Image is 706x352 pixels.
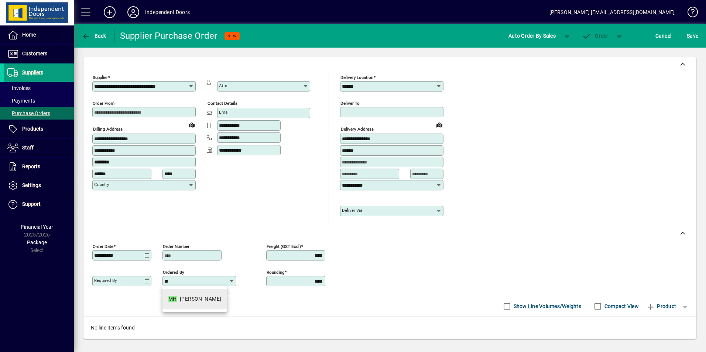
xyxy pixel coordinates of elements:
span: Order [582,33,609,39]
button: Profile [121,6,145,19]
span: Settings [22,182,41,188]
a: Invoices [4,82,74,94]
mat-label: Email [219,110,230,115]
a: Reports [4,158,74,176]
mat-label: Attn [219,83,227,88]
button: Back [80,29,108,42]
button: Add [98,6,121,19]
div: [PERSON_NAME] [EMAIL_ADDRESS][DOMAIN_NAME] [549,6,675,18]
button: Product [642,300,680,313]
span: Purchase Orders [7,110,50,116]
span: NEW [227,34,237,38]
app-page-header-button: Back [74,29,114,42]
mat-label: Required by [94,278,117,283]
mat-label: Deliver To [340,101,360,106]
a: Purchase Orders [4,107,74,120]
button: Auto Order By Sales [505,29,559,42]
a: Products [4,120,74,138]
a: Staff [4,139,74,157]
a: Support [4,195,74,214]
a: View on map [433,119,445,131]
span: Reports [22,163,40,169]
mat-option: MH - Matt Hendry [162,289,227,309]
span: Invoices [7,85,31,91]
mat-label: Order number [163,244,189,249]
span: Support [22,201,41,207]
span: ave [687,30,698,42]
div: Supplier Purchase Order [120,30,217,42]
mat-label: Deliver via [342,208,362,213]
span: Home [22,32,36,38]
mat-label: Supplier [93,75,108,80]
div: Independent Doors [145,6,190,18]
a: Home [4,26,74,44]
mat-label: Country [94,182,109,187]
span: Customers [22,51,47,56]
span: Suppliers [22,69,43,75]
span: Payments [7,98,35,104]
span: Staff [22,145,34,151]
a: Knowledge Base [682,1,697,25]
span: S [687,33,690,39]
mat-label: Rounding [267,269,284,275]
div: No line items found [83,317,696,339]
span: Financial Year [21,224,53,230]
a: Payments [4,94,74,107]
span: Package [27,239,47,245]
button: Order [579,29,612,42]
label: Compact View [603,303,639,310]
span: Products [22,126,43,132]
label: Show Line Volumes/Weights [512,303,581,310]
mat-label: Order date [93,244,113,249]
span: Back [82,33,106,39]
a: Settings [4,176,74,195]
a: View on map [186,119,198,131]
mat-label: Delivery Location [340,75,373,80]
mat-label: Order from [93,101,114,106]
a: Customers [4,45,74,63]
mat-label: Freight (GST excl) [267,244,301,249]
span: Auto Order By Sales [508,30,556,42]
em: MH [168,296,177,302]
button: Cancel [654,29,674,42]
div: - [PERSON_NAME] [168,295,221,303]
span: Cancel [655,30,672,42]
button: Save [685,29,700,42]
mat-label: Ordered by [163,269,184,275]
span: Product [646,300,676,312]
